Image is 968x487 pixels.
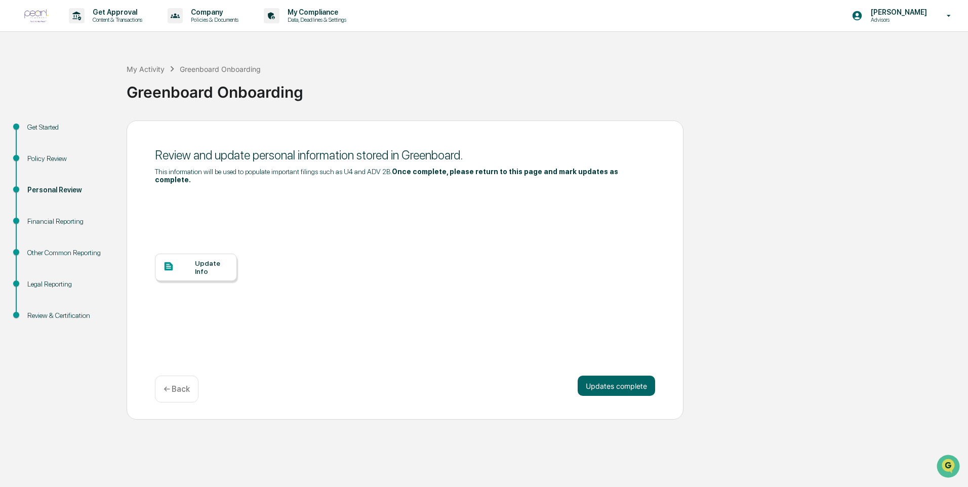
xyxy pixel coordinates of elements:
[85,16,147,23] p: Content & Transactions
[863,8,932,16] p: [PERSON_NAME]
[10,129,18,137] div: 🖐️
[27,310,110,321] div: Review & Certification
[24,9,49,23] img: logo
[27,153,110,164] div: Policy Review
[27,185,110,195] div: Personal Review
[183,8,244,16] p: Company
[10,21,184,37] p: How can we help?
[20,128,65,138] span: Preclearance
[27,216,110,227] div: Financial Reporting
[127,75,963,101] div: Greenboard Onboarding
[279,16,351,23] p: Data, Deadlines & Settings
[180,65,261,73] div: Greenboard Onboarding
[84,128,126,138] span: Attestations
[10,148,18,156] div: 🔎
[69,124,130,142] a: 🗄️Attestations
[578,376,655,396] button: Updates complete
[279,8,351,16] p: My Compliance
[127,65,165,73] div: My Activity
[20,147,64,157] span: Data Lookup
[27,122,110,133] div: Get Started
[101,172,123,179] span: Pylon
[27,248,110,258] div: Other Common Reporting
[85,8,147,16] p: Get Approval
[863,16,932,23] p: Advisors
[34,88,128,96] div: We're available if you need us!
[155,168,655,184] div: This information will be used to populate important filings such as U4 and ADV 2B.
[6,143,68,161] a: 🔎Data Lookup
[10,77,28,96] img: 1746055101610-c473b297-6a78-478c-a979-82029cc54cd1
[73,129,82,137] div: 🗄️
[172,80,184,93] button: Start new chat
[155,148,655,163] div: Review and update personal information stored in Greenboard.
[183,16,244,23] p: Policies & Documents
[6,124,69,142] a: 🖐️Preclearance
[27,279,110,290] div: Legal Reporting
[164,384,190,394] p: ← Back
[936,454,963,481] iframe: Open customer support
[155,168,618,184] b: Once complete, please return to this page and mark updates as complete.
[195,259,229,275] div: Update Info
[71,171,123,179] a: Powered byPylon
[34,77,166,88] div: Start new chat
